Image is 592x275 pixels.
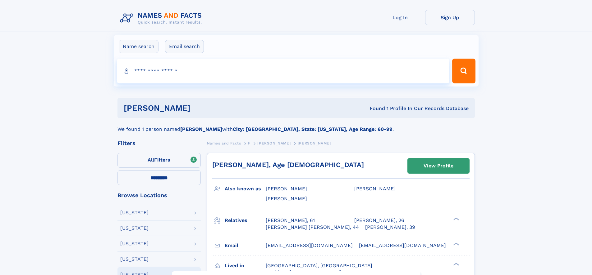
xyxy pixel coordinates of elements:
[212,161,364,169] a: [PERSON_NAME], Age [DEMOGRAPHIC_DATA]
[266,224,359,231] a: [PERSON_NAME] [PERSON_NAME], 44
[148,157,154,163] span: All
[120,257,149,262] div: [US_STATE]
[117,10,207,27] img: Logo Names and Facts
[165,40,204,53] label: Email search
[225,215,266,226] h3: Relatives
[117,118,475,133] div: We found 1 person named with .
[266,186,307,192] span: [PERSON_NAME]
[280,105,469,112] div: Found 1 Profile In Our Records Database
[257,141,291,145] span: [PERSON_NAME]
[266,217,315,224] a: [PERSON_NAME], 61
[375,10,425,25] a: Log In
[225,184,266,194] h3: Also known as
[120,226,149,231] div: [US_STATE]
[424,159,453,173] div: View Profile
[452,242,459,246] div: ❯
[225,240,266,251] h3: Email
[266,242,353,248] span: [EMAIL_ADDRESS][DOMAIN_NAME]
[452,262,459,266] div: ❯
[354,186,396,192] span: [PERSON_NAME]
[119,40,158,53] label: Name search
[180,126,222,132] b: [PERSON_NAME]
[117,153,201,168] label: Filters
[365,224,415,231] a: [PERSON_NAME], 39
[354,217,404,224] a: [PERSON_NAME], 26
[266,263,372,268] span: [GEOGRAPHIC_DATA], [GEOGRAPHIC_DATA]
[117,193,201,198] div: Browse Locations
[425,10,475,25] a: Sign Up
[120,210,149,215] div: [US_STATE]
[120,241,149,246] div: [US_STATE]
[298,141,331,145] span: [PERSON_NAME]
[248,139,250,147] a: F
[257,139,291,147] a: [PERSON_NAME]
[207,139,241,147] a: Names and Facts
[225,260,266,271] h3: Lived in
[117,59,450,83] input: search input
[248,141,250,145] span: F
[408,158,469,173] a: View Profile
[452,217,459,221] div: ❯
[359,242,446,248] span: [EMAIL_ADDRESS][DOMAIN_NAME]
[124,104,280,112] h1: [PERSON_NAME]
[233,126,392,132] b: City: [GEOGRAPHIC_DATA], State: [US_STATE], Age Range: 60-99
[452,59,475,83] button: Search Button
[117,140,201,146] div: Filters
[266,196,307,202] span: [PERSON_NAME]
